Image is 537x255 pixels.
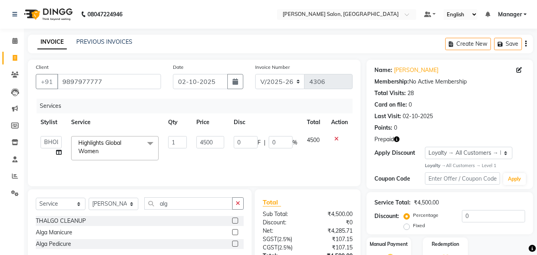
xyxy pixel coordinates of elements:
[302,113,326,131] th: Total
[20,3,75,25] img: logo
[78,139,121,155] span: Highlights Global Women
[279,236,291,242] span: 2.5%
[263,244,277,251] span: CGST
[425,162,525,169] div: All Customers → Level 1
[414,199,439,207] div: ₹4,500.00
[163,113,192,131] th: Qty
[425,172,500,185] input: Enter Offer / Coupon Code
[308,227,359,235] div: ₹4,285.71
[36,240,71,248] div: Alga Pedicure
[413,222,425,229] label: Fixed
[498,10,522,19] span: Manager
[370,241,408,248] label: Manual Payment
[374,66,392,74] div: Name:
[36,64,48,71] label: Client
[374,112,401,121] div: Last Visit:
[293,138,297,147] span: %
[308,243,359,252] div: ₹107.15
[279,244,291,251] span: 2.5%
[425,163,446,168] strong: Loyalty →
[36,113,66,131] th: Stylist
[374,78,409,86] div: Membership:
[257,210,308,218] div: Sub Total:
[76,38,132,45] a: PREVIOUS INVOICES
[374,101,407,109] div: Card on file:
[37,35,67,49] a: INVOICE
[263,236,277,243] span: SGST
[264,138,266,147] span: |
[374,212,399,220] div: Discount:
[394,66,438,74] a: [PERSON_NAME]
[57,74,161,89] input: Search by Name/Mobile/Email/Code
[503,173,526,185] button: Apply
[99,148,102,155] a: x
[255,64,290,71] label: Invoice Number
[374,124,392,132] div: Points:
[308,235,359,243] div: ₹107.15
[374,78,525,86] div: No Active Membership
[326,113,353,131] th: Action
[144,197,233,210] input: Search or Scan
[263,198,281,206] span: Total
[374,135,394,144] span: Prepaid
[394,124,397,132] div: 0
[409,101,412,109] div: 0
[432,241,459,248] label: Redemption
[407,89,414,97] div: 28
[37,99,359,113] div: Services
[445,38,491,50] button: Create New
[192,113,229,131] th: Price
[257,235,308,243] div: ( )
[308,210,359,218] div: ₹4,500.00
[36,228,72,237] div: Alga Manicure
[36,74,58,89] button: +91
[413,212,438,219] label: Percentage
[36,217,86,225] div: THALGO CLEANUP
[229,113,302,131] th: Disc
[257,218,308,227] div: Discount:
[307,136,320,144] span: 4500
[494,38,522,50] button: Save
[66,113,163,131] th: Service
[374,199,411,207] div: Service Total:
[374,89,406,97] div: Total Visits:
[257,227,308,235] div: Net:
[258,138,261,147] span: F
[308,218,359,227] div: ₹0
[87,3,122,25] b: 08047224946
[257,243,308,252] div: ( )
[374,175,425,183] div: Coupon Code
[403,112,433,121] div: 02-10-2025
[173,64,184,71] label: Date
[374,149,425,157] div: Apply Discount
